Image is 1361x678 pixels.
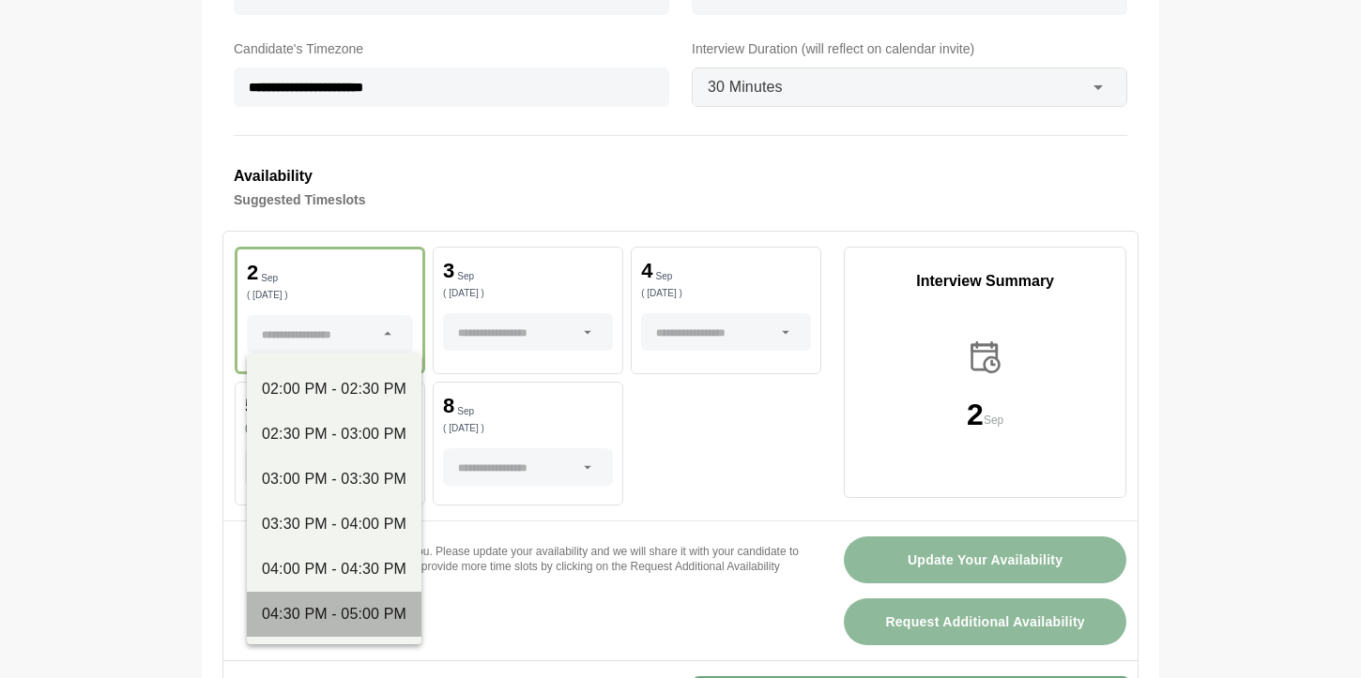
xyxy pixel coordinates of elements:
[261,274,278,283] p: Sep
[457,407,474,416] p: Sep
[262,558,406,580] div: 04:00 PM - 04:30 PM
[443,289,613,298] p: ( [DATE] )
[655,272,672,281] p: Sep
[262,603,406,625] div: 04:30 PM - 05:00 PM
[234,164,1127,188] h3: Availability
[245,396,256,416] p: 5
[967,399,984,429] p: 2
[262,423,406,445] div: 02:30 PM - 03:00 PM
[234,188,1127,211] h4: Suggested Timeslots
[641,261,652,281] p: 4
[262,378,406,400] div: 02:00 PM - 02:30 PM
[708,75,783,99] span: 30 Minutes
[443,396,454,416] p: 8
[262,468,406,490] div: 03:00 PM - 03:30 PM
[692,38,1127,60] label: Interview Duration (will reflect on calendar invite)
[257,544,799,589] p: If none of these times work for you. Please update your availability and we will share it with yo...
[247,263,258,283] p: 2
[641,289,811,298] p: ( [DATE] )
[443,424,613,433] p: ( [DATE] )
[845,270,1125,293] p: Interview Summary
[966,338,1005,377] img: calender
[844,598,1126,645] button: Request Additional Availability
[457,272,474,281] p: Sep
[443,261,454,281] p: 3
[844,536,1126,583] button: Update Your Availability
[984,411,1003,429] p: Sep
[234,38,669,60] label: Candidate's Timezone
[262,513,406,535] div: 03:30 PM - 04:00 PM
[247,291,413,300] p: ( [DATE] )
[245,424,415,433] p: ( [DATE] )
